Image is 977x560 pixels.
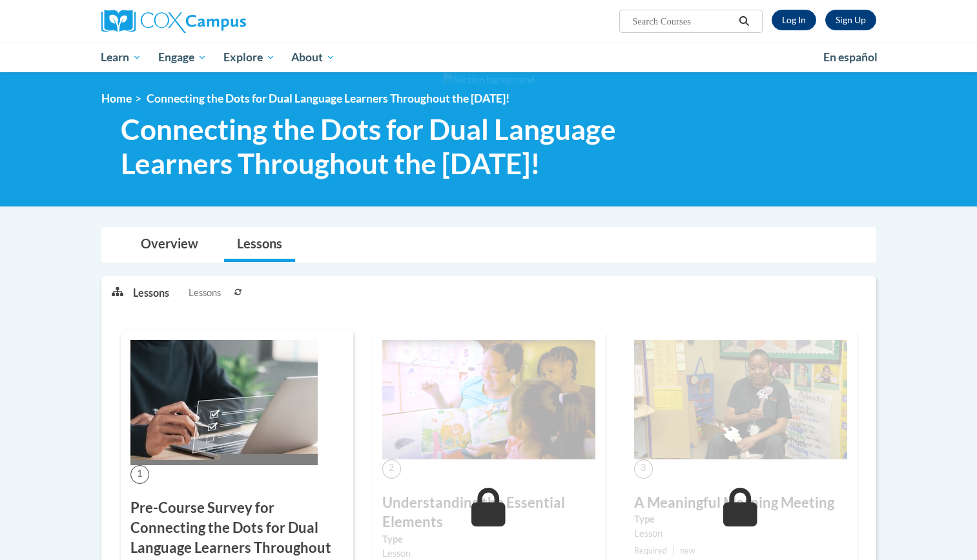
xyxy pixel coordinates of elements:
[158,50,207,65] span: Engage
[101,10,246,33] img: Cox Campus
[443,73,535,87] img: Section background
[382,532,595,546] label: Type
[101,92,132,105] a: Home
[815,44,886,71] a: En español
[772,10,816,30] a: Log In
[283,43,344,72] a: About
[128,228,211,262] a: Overview
[101,10,347,33] a: Cox Campus
[631,14,734,29] input: Search Courses
[121,112,697,181] span: Connecting the Dots for Dual Language Learners Throughout the [DATE]!
[634,493,847,513] h3: A Meaningful Morning Meeting
[672,546,675,555] span: |
[133,286,169,300] p: Lessons
[382,459,401,478] span: 2
[130,340,318,465] img: Course Image
[291,50,335,65] span: About
[147,92,509,105] span: Connecting the Dots for Dual Language Learners Throughout the [DATE]!
[93,43,150,72] a: Learn
[215,43,283,72] a: Explore
[150,43,215,72] a: Engage
[825,10,876,30] a: Register
[224,228,295,262] a: Lessons
[223,50,275,65] span: Explore
[634,512,847,526] label: Type
[823,50,878,64] span: En español
[734,14,754,29] button: Search
[382,340,595,460] img: Course Image
[382,493,595,533] h3: Understanding the Essential Elements
[634,340,847,460] img: Course Image
[634,546,667,555] span: Required
[82,43,896,72] div: Main menu
[130,465,149,484] span: 1
[634,459,653,478] span: 3
[101,50,141,65] span: Learn
[680,546,695,555] span: new
[189,286,221,300] span: Lessons
[634,526,847,541] div: Lesson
